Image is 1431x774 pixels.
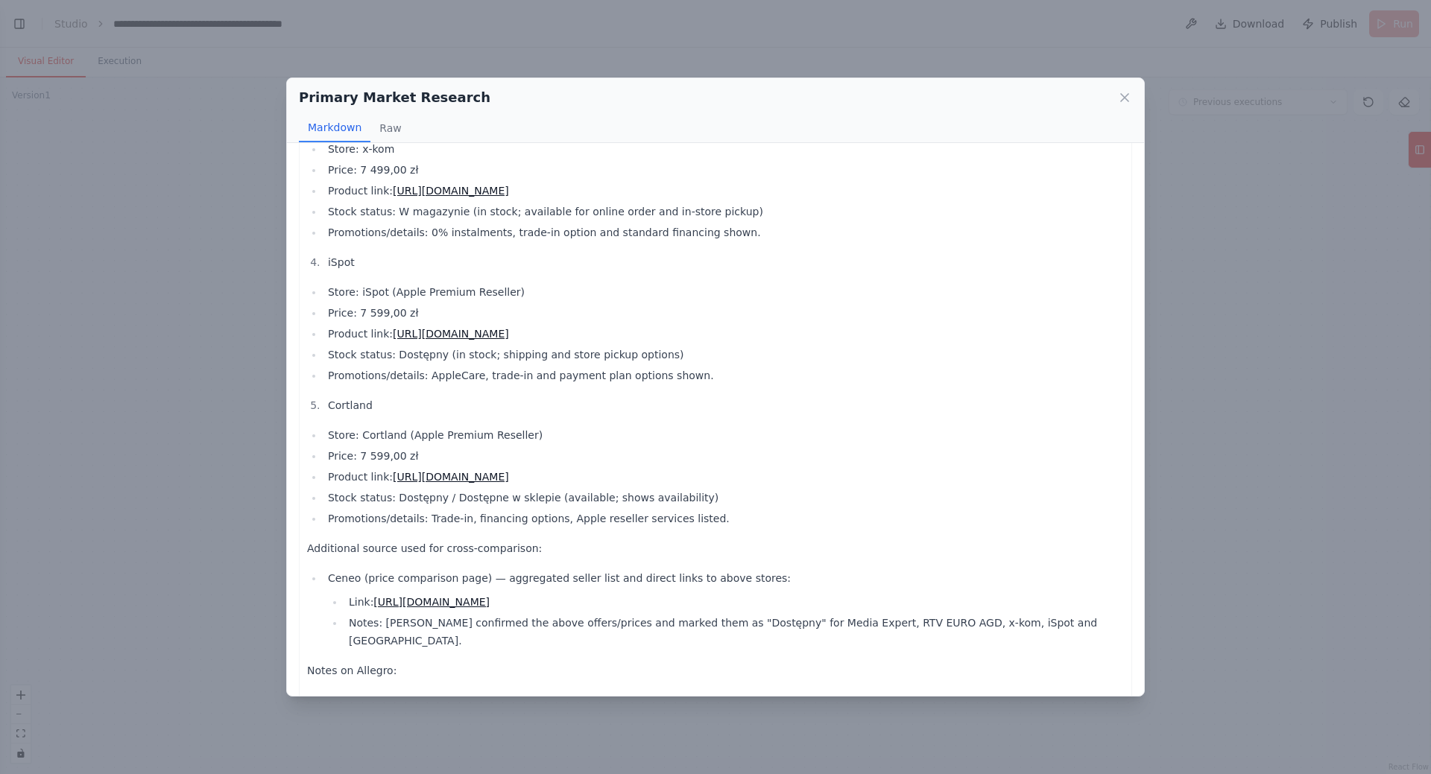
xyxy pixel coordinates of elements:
li: Store: iSpot (Apple Premium Reseller) [323,283,1124,301]
li: Product link: [323,182,1124,200]
li: Promotions/details: 0% instalments, trade-in option and standard financing shown. [323,223,1124,241]
li: Promotions/details: Trade-in, financing options, Apple reseller services listed. [323,510,1124,527]
li: Product link: [323,468,1124,486]
p: Notes on Allegro: [307,662,1124,679]
li: Stock status: W magazynie (in stock; available for online order and in-store pickup) [323,203,1124,221]
a: [URL][DOMAIN_NAME] [393,185,509,197]
li: Stock status: Dostępny (in stock; shipping and store pickup options) [323,346,1124,364]
li: I attempted to retrieve Allegro product pages programmatically but Allegro blocks automated reads... [323,691,1124,763]
li: Link: [344,593,1124,611]
li: Ceneo (price comparison page) — aggregated seller list and direct links to above stores: [323,569,1124,650]
li: iSpot [323,253,1124,271]
a: [URL][DOMAIN_NAME] [393,471,509,483]
li: Promotions/details: AppleCare, trade-in and payment plan options shown. [323,367,1124,384]
button: Raw [370,114,410,142]
li: Store: Cortland (Apple Premium Reseller) [323,426,1124,444]
li: Price: 7 599,00 zł [323,447,1124,465]
li: Notes: [PERSON_NAME] confirmed the above offers/prices and marked them as "Dostępny" for Media Ex... [344,614,1124,650]
li: Stock status: Dostępny / Dostępne w sklepie (available; shows availability) [323,489,1124,507]
button: Markdown [299,114,370,142]
h2: Primary Market Research [299,87,490,108]
li: Store: x-kom [323,140,1124,158]
li: Price: 7 599,00 zł [323,304,1124,322]
p: Additional source used for cross-comparison: [307,539,1124,557]
li: Product link: [323,325,1124,343]
a: [URL][DOMAIN_NAME] [373,596,490,608]
a: [URL][DOMAIN_NAME] [393,328,509,340]
li: Cortland [323,396,1124,414]
li: Price: 7 499,00 zł [323,161,1124,179]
